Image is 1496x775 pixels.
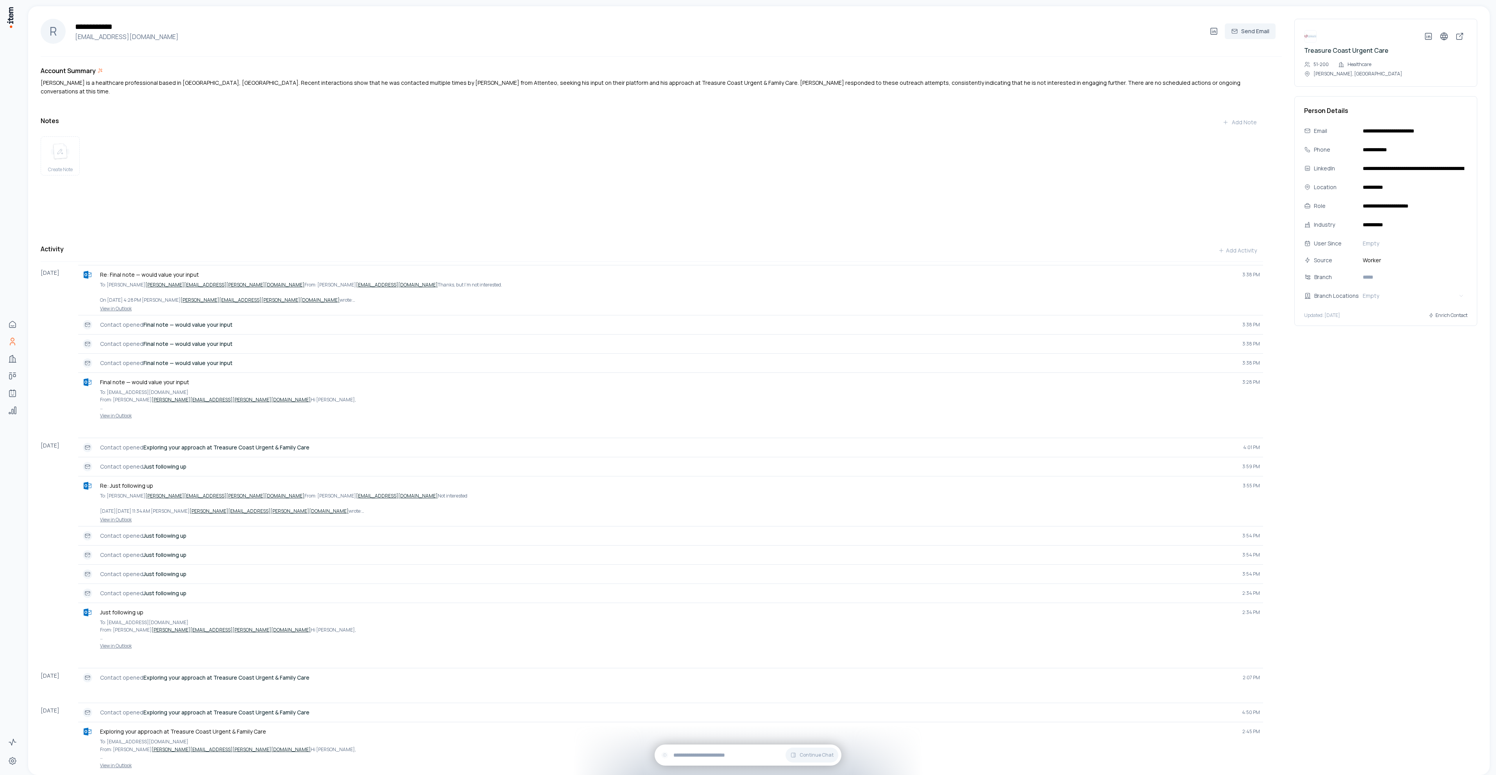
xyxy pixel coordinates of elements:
a: Activity [5,734,20,750]
img: outlook logo [84,728,91,736]
div: LinkedIn [1314,164,1356,173]
div: Branch Locations [1314,292,1364,300]
h4: [EMAIL_ADDRESS][DOMAIN_NAME] [72,32,1206,41]
p: Contact opened [100,532,1236,540]
a: Treasure Coast Urgent Care [1304,46,1389,55]
button: Empty [1360,237,1467,250]
span: 4:01 PM [1243,444,1260,451]
span: Worker [1360,256,1467,265]
p: To: [EMAIL_ADDRESS][DOMAIN_NAME] From: [PERSON_NAME] Hi [PERSON_NAME], [100,738,1260,753]
a: View in Outlook [81,762,1260,769]
span: Create Note [48,166,73,173]
span: 4:50 PM [1242,709,1260,716]
span: 3:38 PM [1242,341,1260,347]
span: 2:07 PM [1243,675,1260,681]
div: [DATE] [41,668,78,687]
div: Continue Chat [655,745,841,766]
p: Re: Final note — would value your input [100,271,1236,279]
strong: Final note — would value your input [143,321,233,328]
div: [DATE] [41,265,78,422]
p: To: [PERSON_NAME] From: [PERSON_NAME] Thanks, but I'm not interested. [100,281,1260,289]
button: Enrich Contact [1428,308,1467,322]
h3: Person Details [1304,106,1467,115]
a: [EMAIL_ADDRESS][DOMAIN_NAME] [356,281,438,288]
div: Email [1314,127,1356,135]
div: Role [1314,202,1356,210]
span: 3:28 PM [1242,379,1260,385]
div: [DATE] [41,438,78,652]
span: 2:34 PM [1242,590,1260,596]
img: Treasure Coast Urgent Care [1304,30,1317,43]
p: Exploring your approach at Treasure Coast Urgent & Family Care [100,728,1236,736]
p: Contact opened [100,709,1236,716]
p: [PERSON_NAME], [GEOGRAPHIC_DATA] [1313,71,1402,77]
a: [PERSON_NAME][EMAIL_ADDRESS][PERSON_NAME][DOMAIN_NAME] [152,396,311,403]
div: Phone [1314,145,1356,154]
span: 3:38 PM [1242,272,1260,278]
img: create note [51,143,70,160]
span: 3:54 PM [1242,552,1260,558]
p: Contact opened [100,359,1236,367]
a: Settings [5,753,20,769]
h3: Notes [41,116,59,125]
div: R [41,19,66,44]
strong: Just following up [143,570,186,578]
p: [DATE][DATE] 11:34 AM [PERSON_NAME] wrote: [100,507,1260,515]
strong: Final note — would value your input [143,359,233,367]
strong: Final note — would value your input [143,340,233,347]
span: 3:54 PM [1242,533,1260,539]
p: Updated: [DATE] [1304,312,1340,319]
p: 51-200 [1313,61,1329,68]
button: Continue Chat [786,748,838,762]
a: [PERSON_NAME][EMAIL_ADDRESS][PERSON_NAME][DOMAIN_NAME] [145,281,304,288]
p: To: [EMAIL_ADDRESS][DOMAIN_NAME] From: [PERSON_NAME] Hi [PERSON_NAME], [100,619,1260,634]
a: [PERSON_NAME][EMAIL_ADDRESS][PERSON_NAME][DOMAIN_NAME] [190,508,349,514]
strong: Just following up [143,551,186,558]
div: Add Note [1222,118,1257,126]
strong: Exploring your approach at Treasure Coast Urgent & Family Care [143,709,310,716]
p: Contact opened [100,321,1236,329]
span: 3:59 PM [1242,464,1260,470]
span: 2:34 PM [1242,609,1260,616]
a: People [5,334,20,349]
p: To: [EMAIL_ADDRESS][DOMAIN_NAME] From: [PERSON_NAME] Hi [PERSON_NAME], [100,388,1260,404]
strong: Just following up [143,463,186,470]
a: Deals [5,368,20,384]
img: outlook logo [84,378,91,386]
div: Industry [1314,220,1356,229]
p: Re: Just following up [100,482,1237,490]
strong: Just following up [143,532,186,539]
p: Contact opened [100,340,1236,348]
button: Add Activity [1212,243,1263,258]
p: Contact opened [100,674,1237,682]
a: [PERSON_NAME][EMAIL_ADDRESS][PERSON_NAME][DOMAIN_NAME] [181,297,340,303]
p: Contact opened [100,463,1236,471]
img: outlook logo [84,271,91,279]
p: Contact opened [100,444,1237,451]
button: Add Note [1216,115,1263,130]
p: Contact opened [100,570,1236,578]
div: Source [1314,256,1356,265]
button: Send Email [1225,23,1276,39]
span: 3:54 PM [1242,571,1260,577]
div: Branch [1314,273,1364,281]
div: Location [1314,183,1356,192]
img: Item Brain Logo [6,6,14,29]
a: View in Outlook [81,306,1260,312]
p: [PERSON_NAME] is a healthcare professional based in [GEOGRAPHIC_DATA], [GEOGRAPHIC_DATA]. Recent ... [41,79,1263,96]
span: 3:55 PM [1243,483,1260,489]
button: create noteCreate Note [41,136,80,175]
span: Continue Chat [800,752,834,758]
a: [PERSON_NAME][EMAIL_ADDRESS][PERSON_NAME][DOMAIN_NAME] [152,626,311,633]
p: Contact opened [100,551,1236,559]
div: User Since [1314,239,1356,248]
span: Empty [1363,240,1379,247]
a: View in Outlook [81,643,1260,649]
span: 2:45 PM [1242,728,1260,735]
a: View in Outlook [81,517,1260,523]
strong: Exploring your approach at Treasure Coast Urgent & Family Care [143,674,310,681]
strong: Just following up [143,589,186,597]
strong: Exploring your approach at Treasure Coast Urgent & Family Care [143,444,310,451]
a: Agents [5,385,20,401]
h3: Activity [41,244,64,254]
